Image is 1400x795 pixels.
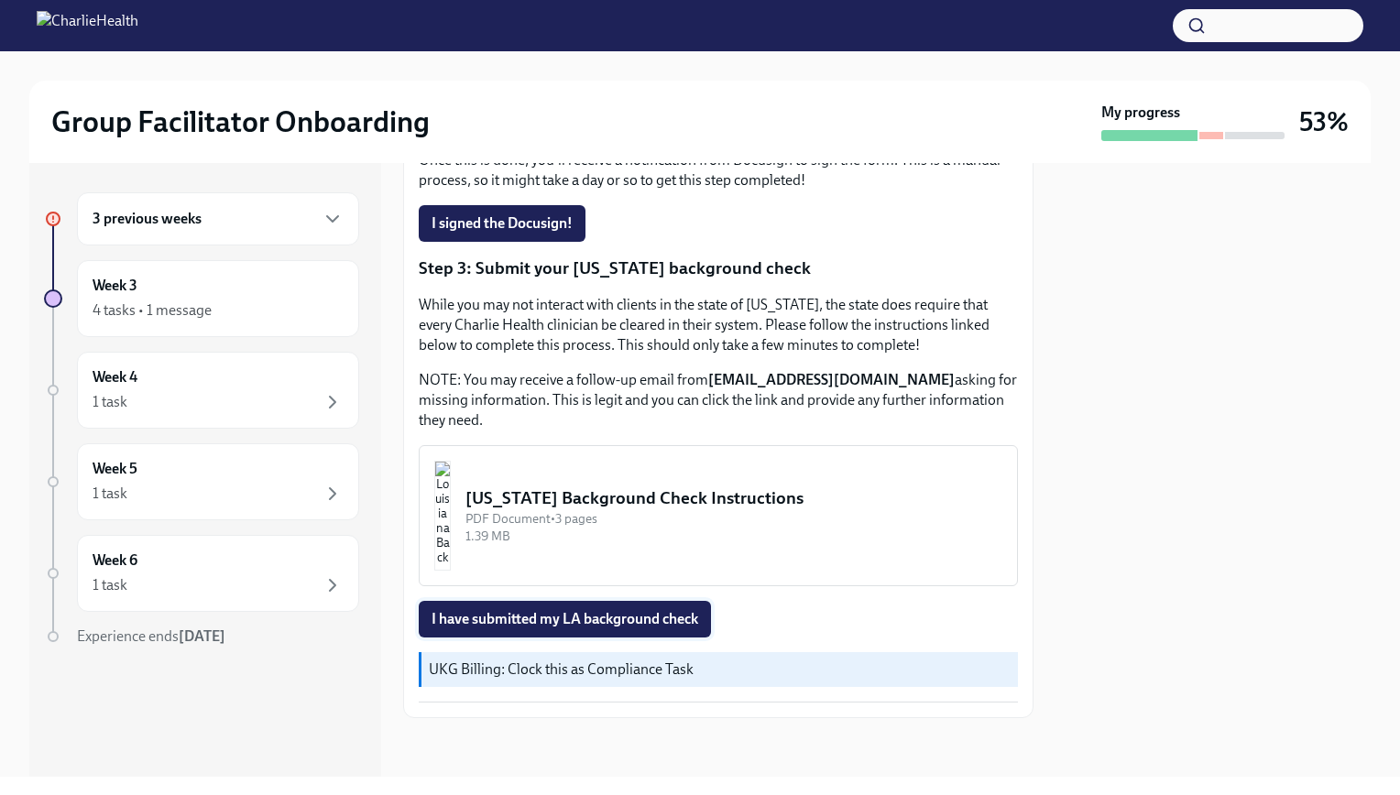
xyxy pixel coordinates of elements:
[1299,105,1349,138] h3: 53%
[419,256,1018,280] p: Step 3: Submit your [US_STATE] background check
[93,367,137,387] h6: Week 4
[179,627,225,645] strong: [DATE]
[93,392,127,412] div: 1 task
[93,209,202,229] h6: 3 previous weeks
[93,276,137,296] h6: Week 3
[419,370,1018,430] p: NOTE: You may receive a follow-up email from asking for missing information. This is legit and yo...
[44,260,359,337] a: Week 34 tasks • 1 message
[419,205,585,242] button: I signed the Docusign!
[93,575,127,595] div: 1 task
[419,601,711,637] button: I have submitted my LA background check
[434,461,451,571] img: Louisiana Background Check Instructions
[432,214,573,233] span: I signed the Docusign!
[93,484,127,504] div: 1 task
[93,300,212,321] div: 4 tasks • 1 message
[465,510,1002,528] div: PDF Document • 3 pages
[44,352,359,429] a: Week 41 task
[77,627,225,645] span: Experience ends
[77,192,359,245] div: 3 previous weeks
[432,610,698,628] span: I have submitted my LA background check
[429,659,1011,680] p: UKG Billing: Clock this as Compliance Task
[708,371,955,388] strong: [EMAIL_ADDRESS][DOMAIN_NAME]
[44,443,359,520] a: Week 51 task
[37,11,138,40] img: CharlieHealth
[419,445,1018,586] button: [US_STATE] Background Check InstructionsPDF Document•3 pages1.39 MB
[1101,103,1180,123] strong: My progress
[44,535,359,612] a: Week 61 task
[465,528,1002,545] div: 1.39 MB
[465,486,1002,510] div: [US_STATE] Background Check Instructions
[51,103,430,140] h2: Group Facilitator Onboarding
[419,295,1018,355] p: While you may not interact with clients in the state of [US_STATE], the state does require that e...
[93,459,137,479] h6: Week 5
[93,550,137,571] h6: Week 6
